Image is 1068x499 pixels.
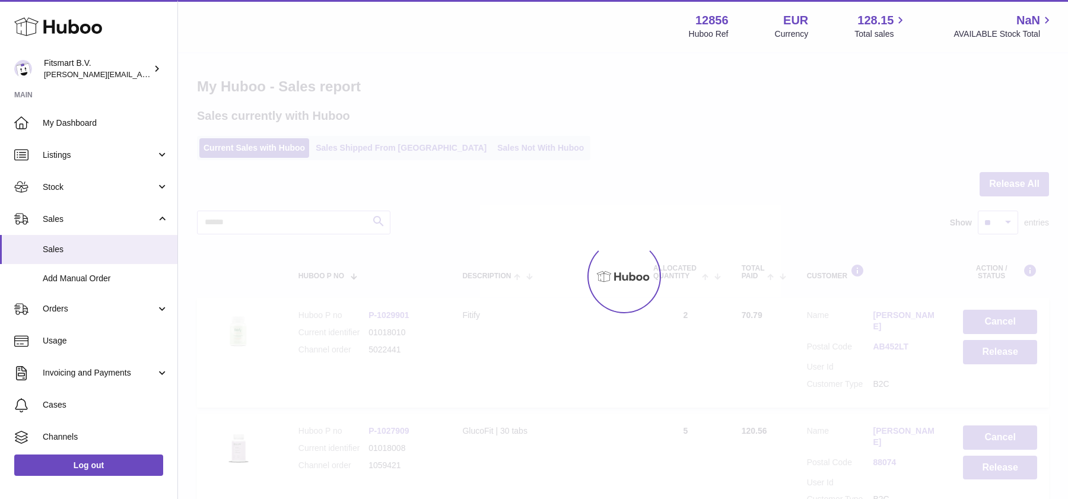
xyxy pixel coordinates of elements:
[953,28,1054,40] span: AVAILABLE Stock Total
[43,182,156,193] span: Stock
[43,399,169,411] span: Cases
[1016,12,1040,28] span: NaN
[43,150,156,161] span: Listings
[14,60,32,78] img: jonathan@leaderoo.com
[14,454,163,476] a: Log out
[43,244,169,255] span: Sales
[43,273,169,284] span: Add Manual Order
[44,58,151,80] div: Fitsmart B.V.
[689,28,729,40] div: Huboo Ref
[43,335,169,347] span: Usage
[695,12,729,28] strong: 12856
[783,12,808,28] strong: EUR
[43,214,156,225] span: Sales
[854,28,907,40] span: Total sales
[953,12,1054,40] a: NaN AVAILABLE Stock Total
[857,12,894,28] span: 128.15
[854,12,907,40] a: 128.15 Total sales
[43,367,156,379] span: Invoicing and Payments
[43,117,169,129] span: My Dashboard
[43,303,156,314] span: Orders
[775,28,809,40] div: Currency
[43,431,169,443] span: Channels
[44,69,238,79] span: [PERSON_NAME][EMAIL_ADDRESS][DOMAIN_NAME]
